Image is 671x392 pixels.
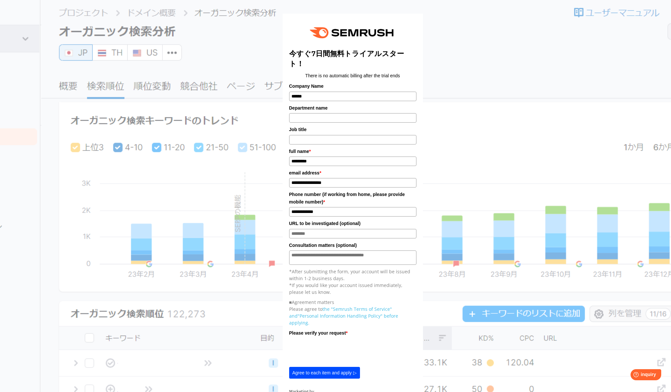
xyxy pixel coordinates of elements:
font: full name [289,149,309,154]
font: URL to be investigated (optional) [289,221,361,226]
font: Please agree to [289,306,322,312]
font: *If you would like your account issued immediately, please let us know. [289,282,402,295]
font: Job title [289,127,307,132]
font: Phone number (if working from home, please provide mobile number) [289,192,405,204]
font: Department name [289,105,328,111]
iframe: Help widget launcher [613,367,664,385]
font: email address [289,170,320,175]
font: Agree to each item and apply ▷ [292,370,357,375]
img: e6a379fe-ca9f-484e-8561-e79cf3a04b3f.png [305,20,400,45]
title: 今すぐ7日間無料トライアルスタート！ [289,49,416,69]
font: Company Name [289,83,324,89]
font: Please verify your request [289,330,346,336]
a: the "Semrush Terms of Service" and [289,306,392,319]
font: There is no automatic billing after the trial ends [305,73,400,78]
font: *After submitting the form, your account will be issued within 1-2 business days. [289,268,410,281]
font: ■Agreement matters [289,299,334,305]
font: Consultation matters (optional) [289,243,357,248]
iframe: reCAPTCHA [289,338,388,364]
button: Agree to each item and apply ▷ [289,367,360,379]
a: "Personal Information Handling Policy" before applying. [289,313,398,326]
